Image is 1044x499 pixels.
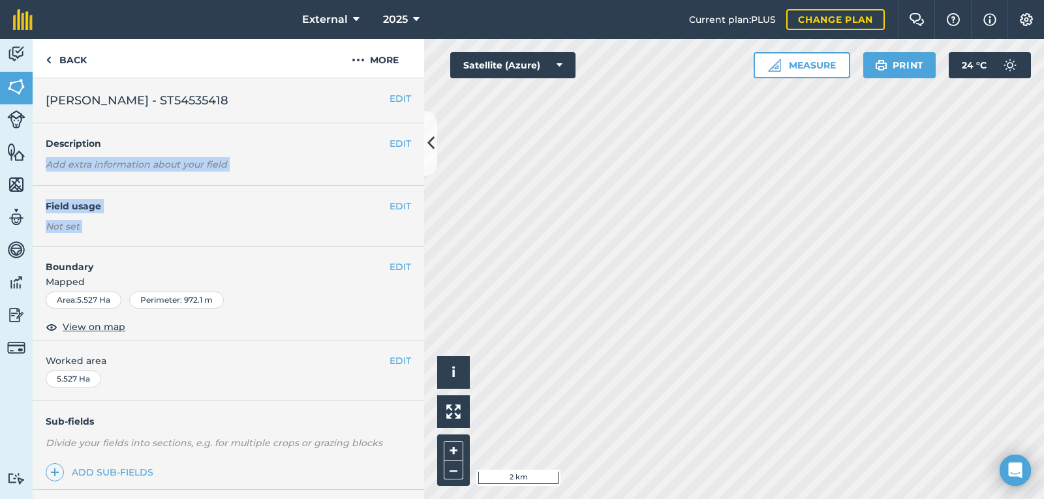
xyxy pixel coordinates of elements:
[46,319,57,335] img: svg+xml;base64,PHN2ZyB4bWxucz0iaHR0cDovL3d3dy53My5vcmcvMjAwMC9zdmciIHdpZHRoPSIxOCIgaGVpZ2h0PSIyNC...
[945,13,961,26] img: A question mark icon
[46,319,125,335] button: View on map
[352,52,365,68] img: svg+xml;base64,PHN2ZyB4bWxucz0iaHR0cDovL3d3dy53My5vcmcvMjAwMC9zdmciIHdpZHRoPSIyMCIgaGVpZ2h0PSIyNC...
[444,441,463,461] button: +
[689,12,776,27] span: Current plan : PLUS
[909,13,925,26] img: Two speech bubbles overlapping with the left bubble in the forefront
[46,292,121,309] div: Area : 5.527 Ha
[997,52,1023,78] img: svg+xml;base64,PD94bWwgdmVyc2lvbj0iMS4wIiBlbmNvZGluZz0idXRmLTgiPz4KPCEtLSBHZW5lcmF0b3I6IEFkb2JlIE...
[33,247,390,274] h4: Boundary
[7,339,25,357] img: svg+xml;base64,PD94bWwgdmVyc2lvbj0iMS4wIiBlbmNvZGluZz0idXRmLTgiPz4KPCEtLSBHZW5lcmF0b3I6IEFkb2JlIE...
[46,370,101,387] div: 5.527 Ha
[768,59,781,72] img: Ruler icon
[46,91,228,110] span: [PERSON_NAME] - ST54535418
[7,77,25,97] img: svg+xml;base64,PHN2ZyB4bWxucz0iaHR0cDovL3d3dy53My5vcmcvMjAwMC9zdmciIHdpZHRoPSI1NiIgaGVpZ2h0PSI2MC...
[446,404,461,419] img: Four arrows, one pointing top left, one top right, one bottom right and the last bottom left
[949,52,1031,78] button: 24 °C
[7,110,25,129] img: svg+xml;base64,PD94bWwgdmVyc2lvbj0iMS4wIiBlbmNvZGluZz0idXRmLTgiPz4KPCEtLSBHZW5lcmF0b3I6IEFkb2JlIE...
[46,463,159,481] a: Add sub-fields
[754,52,850,78] button: Measure
[46,354,411,368] span: Worked area
[46,199,390,213] h4: Field usage
[383,12,408,27] span: 2025
[390,199,411,213] button: EDIT
[390,260,411,274] button: EDIT
[7,175,25,194] img: svg+xml;base64,PHN2ZyB4bWxucz0iaHR0cDovL3d3dy53My5vcmcvMjAwMC9zdmciIHdpZHRoPSI1NiIgaGVpZ2h0PSI2MC...
[7,305,25,325] img: svg+xml;base64,PD94bWwgdmVyc2lvbj0iMS4wIiBlbmNvZGluZz0idXRmLTgiPz4KPCEtLSBHZW5lcmF0b3I6IEFkb2JlIE...
[7,44,25,64] img: svg+xml;base64,PD94bWwgdmVyc2lvbj0iMS4wIiBlbmNvZGluZz0idXRmLTgiPz4KPCEtLSBHZW5lcmF0b3I6IEFkb2JlIE...
[129,292,224,309] div: Perimeter : 972.1 m
[863,52,936,78] button: Print
[444,461,463,479] button: –
[13,9,33,30] img: fieldmargin Logo
[33,275,424,289] span: Mapped
[390,136,411,151] button: EDIT
[450,52,576,78] button: Satellite (Azure)
[983,12,996,27] img: svg+xml;base64,PHN2ZyB4bWxucz0iaHR0cDovL3d3dy53My5vcmcvMjAwMC9zdmciIHdpZHRoPSIxNyIgaGVpZ2h0PSIxNy...
[302,12,348,27] span: External
[326,39,424,78] button: More
[962,52,987,78] span: 24 ° C
[1000,455,1031,486] div: Open Intercom Messenger
[33,39,100,78] a: Back
[46,159,227,170] em: Add extra information about your field
[7,273,25,292] img: svg+xml;base64,PD94bWwgdmVyc2lvbj0iMS4wIiBlbmNvZGluZz0idXRmLTgiPz4KPCEtLSBHZW5lcmF0b3I6IEFkb2JlIE...
[7,207,25,227] img: svg+xml;base64,PD94bWwgdmVyc2lvbj0iMS4wIiBlbmNvZGluZz0idXRmLTgiPz4KPCEtLSBHZW5lcmF0b3I6IEFkb2JlIE...
[7,472,25,485] img: svg+xml;base64,PD94bWwgdmVyc2lvbj0iMS4wIiBlbmNvZGluZz0idXRmLTgiPz4KPCEtLSBHZW5lcmF0b3I6IEFkb2JlIE...
[875,57,887,73] img: svg+xml;base64,PHN2ZyB4bWxucz0iaHR0cDovL3d3dy53My5vcmcvMjAwMC9zdmciIHdpZHRoPSIxOSIgaGVpZ2h0PSIyNC...
[46,52,52,68] img: svg+xml;base64,PHN2ZyB4bWxucz0iaHR0cDovL3d3dy53My5vcmcvMjAwMC9zdmciIHdpZHRoPSI5IiBoZWlnaHQ9IjI0Ii...
[7,240,25,260] img: svg+xml;base64,PD94bWwgdmVyc2lvbj0iMS4wIiBlbmNvZGluZz0idXRmLTgiPz4KPCEtLSBHZW5lcmF0b3I6IEFkb2JlIE...
[1019,13,1034,26] img: A cog icon
[50,464,59,480] img: svg+xml;base64,PHN2ZyB4bWxucz0iaHR0cDovL3d3dy53My5vcmcvMjAwMC9zdmciIHdpZHRoPSIxNCIgaGVpZ2h0PSIyNC...
[46,220,411,233] div: Not set
[46,136,411,151] h4: Description
[7,142,25,162] img: svg+xml;base64,PHN2ZyB4bWxucz0iaHR0cDovL3d3dy53My5vcmcvMjAwMC9zdmciIHdpZHRoPSI1NiIgaGVpZ2h0PSI2MC...
[390,91,411,106] button: EDIT
[786,9,885,30] a: Change plan
[452,364,455,380] span: i
[390,354,411,368] button: EDIT
[33,414,424,429] h4: Sub-fields
[437,356,470,389] button: i
[63,320,125,334] span: View on map
[46,437,382,449] em: Divide your fields into sections, e.g. for multiple crops or grazing blocks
